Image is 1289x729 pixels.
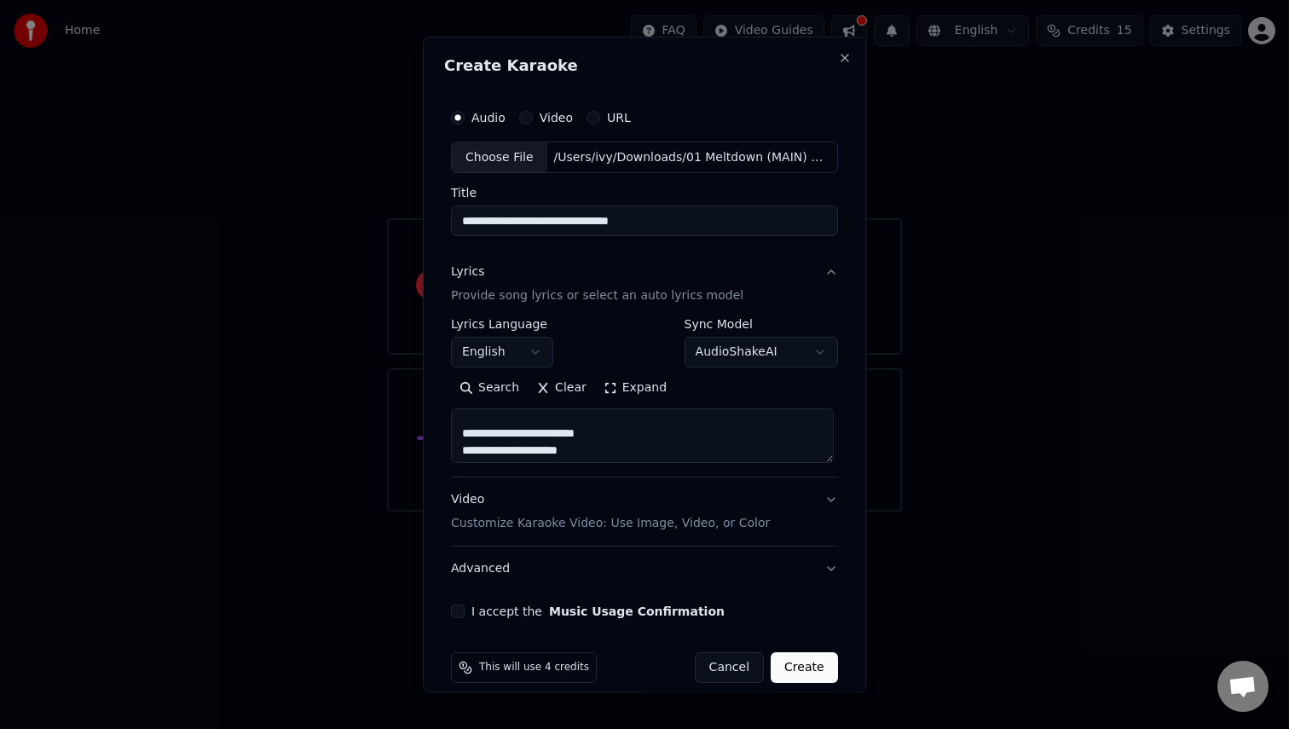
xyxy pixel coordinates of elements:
[479,662,589,675] span: This will use 4 credits
[451,251,838,319] button: LyricsProvide song lyrics or select an auto lyrics model
[540,112,573,124] label: Video
[549,606,725,618] button: I accept the
[444,58,845,73] h2: Create Karaoke
[451,188,838,200] label: Title
[471,606,725,618] label: I accept the
[528,375,595,402] button: Clear
[547,149,837,166] div: /Users/ivy/Downloads/01 Meltdown (MAIN) HRA SING MASTER.wav
[471,112,506,124] label: Audio
[451,547,838,592] button: Advanced
[451,478,838,547] button: VideoCustomize Karaoke Video: Use Image, Video, or Color
[451,516,770,533] p: Customize Karaoke Video: Use Image, Video, or Color
[451,319,838,477] div: LyricsProvide song lyrics or select an auto lyrics model
[451,288,743,305] p: Provide song lyrics or select an auto lyrics model
[452,142,547,173] div: Choose File
[595,375,675,402] button: Expand
[451,492,770,533] div: Video
[695,653,764,684] button: Cancel
[451,264,484,281] div: Lyrics
[607,112,631,124] label: URL
[451,319,553,331] label: Lyrics Language
[771,653,838,684] button: Create
[451,375,528,402] button: Search
[685,319,838,331] label: Sync Model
